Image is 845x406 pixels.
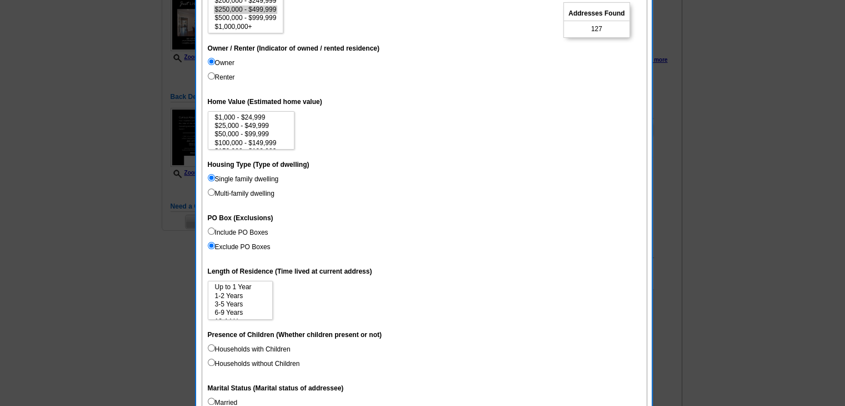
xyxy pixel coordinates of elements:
input: Married [208,398,215,405]
option: $25,000 - $49,999 [214,122,289,130]
label: Home Value (Estimated home value) [208,97,322,107]
label: Owner [208,58,234,68]
label: Housing Type (Type of dwelling) [208,160,309,170]
label: Renter [208,72,235,82]
label: Households without Children [208,359,300,369]
input: Households with Children [208,344,215,351]
option: 3-5 Years [214,300,267,309]
label: Marital Status (Marital status of addressee) [208,383,344,393]
label: Households with Children [208,344,291,354]
label: Include PO Boxes [208,227,268,237]
input: Renter [208,72,215,80]
option: $100,000 - $149,999 [214,139,289,147]
option: $1,000 - $24,999 [214,113,289,122]
input: Households without Children [208,359,215,366]
input: Owner [208,58,215,65]
input: Exclude PO Boxes [208,242,215,249]
label: Exclude PO Boxes [208,242,271,252]
option: $500,000 - $999,999 [214,14,278,22]
span: Addresses Found [564,6,629,21]
label: Presence of Children (Whether children present or not) [208,330,382,340]
input: Include PO Boxes [208,227,215,235]
option: Up to 1 Year [214,283,267,291]
label: Multi-family dwelling [208,189,274,199]
input: Single family dwelling [208,174,215,181]
label: Owner / Renter (Indicator of owned / rented residence) [208,43,379,53]
label: PO Box (Exclusions) [208,213,273,223]
option: $50,000 - $99,999 [214,130,289,138]
input: Multi-family dwelling [208,189,215,196]
option: $1,000,000+ [214,23,278,31]
option: 1-2 Years [214,292,267,300]
label: Single family dwelling [208,174,279,184]
option: 6-9 Years [214,309,267,317]
span: 127 [591,24,602,34]
option: 10-14 Years [214,318,267,326]
option: $150,000 - $199,999 [214,147,289,156]
label: Length of Residence (Time lived at current address) [208,266,372,276]
option: $250,000 - $499,999 [214,6,278,14]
